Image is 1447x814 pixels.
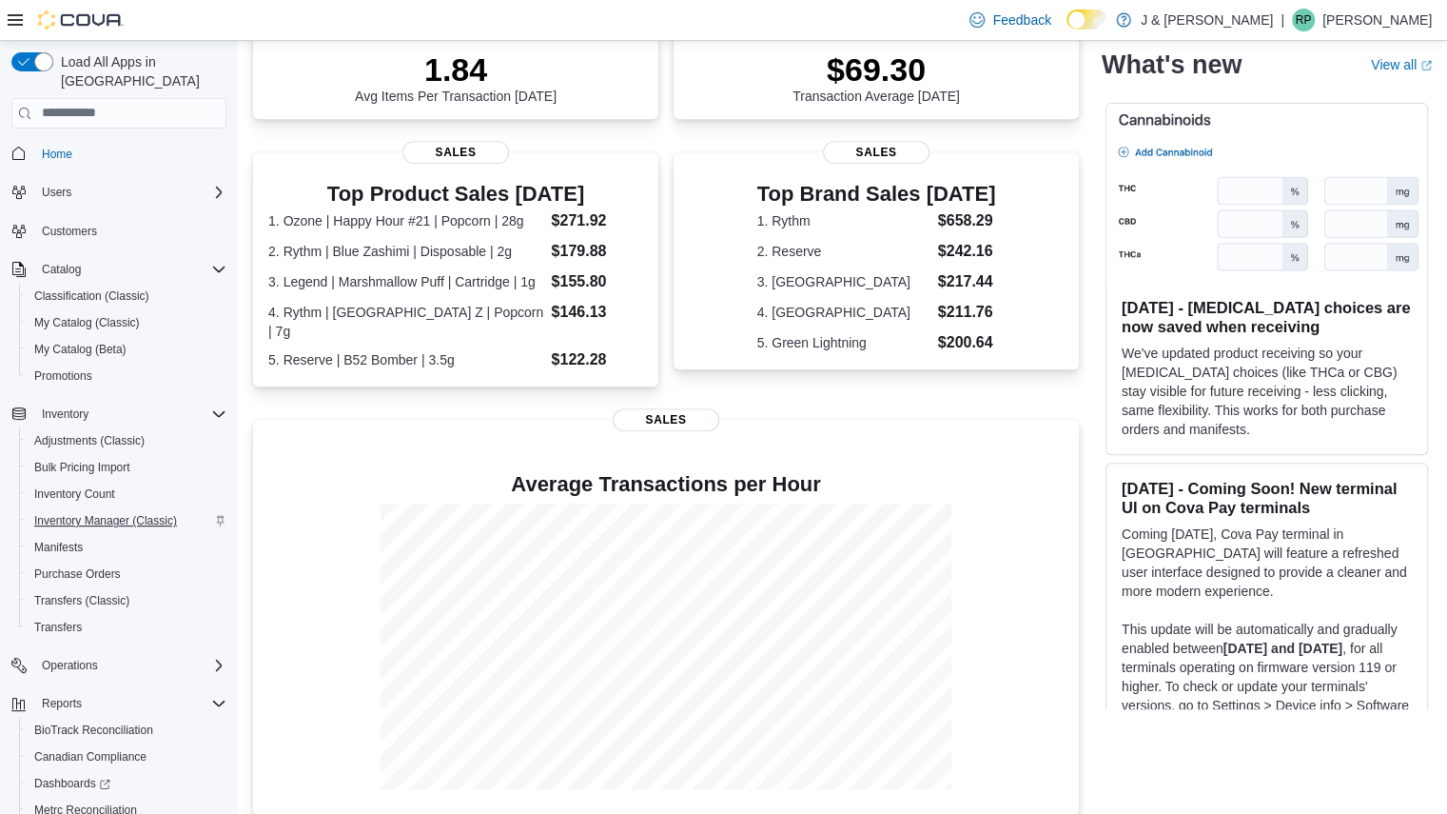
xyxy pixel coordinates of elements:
[34,258,88,281] button: Catalog
[268,183,643,206] h3: Top Product Sales [DATE]
[268,473,1064,496] h4: Average Transactions per Hour
[27,719,161,742] a: BioTrack Reconciliation
[27,509,185,532] a: Inventory Manager (Classic)
[1296,9,1312,31] span: RP
[402,141,509,164] span: Sales
[757,333,930,352] dt: 5. Green Lightning
[938,301,996,324] dd: $211.76
[34,749,147,764] span: Canadian Compliance
[34,258,226,281] span: Catalog
[757,242,930,261] dt: 2. Reserve
[27,589,137,612] a: Transfers (Classic)
[1371,57,1432,72] a: View allExternal link
[27,483,123,506] a: Inventory Count
[34,486,115,502] span: Inventory Count
[4,179,234,206] button: Users
[42,407,88,422] span: Inventory
[938,209,996,232] dd: $658.29
[992,10,1050,30] span: Feedback
[19,587,234,614] button: Transfers (Classic)
[34,368,92,384] span: Promotions
[27,536,226,559] span: Manifests
[757,303,930,322] dt: 4. [GEOGRAPHIC_DATA]
[27,365,226,387] span: Promotions
[823,141,929,164] span: Sales
[27,365,100,387] a: Promotions
[551,209,642,232] dd: $271.92
[34,654,226,677] span: Operations
[34,315,140,330] span: My Catalog (Classic)
[27,563,128,586] a: Purchase Orders
[938,270,996,293] dd: $217.44
[4,140,234,168] button: Home
[4,690,234,717] button: Reports
[19,744,234,770] button: Canadian Compliance
[19,614,234,641] button: Transfers
[27,509,226,532] span: Inventory Manager (Classic)
[27,719,226,742] span: BioTrack Reconciliation
[613,408,719,431] span: Sales
[1122,298,1412,336] h3: [DATE] - [MEDICAL_DATA] choices are now saved when receiving
[1102,50,1242,80] h2: What's new
[34,620,82,635] span: Transfers
[19,336,234,363] button: My Catalog (Beta)
[19,561,234,587] button: Purchase Orders
[27,311,226,334] span: My Catalog (Classic)
[4,652,234,679] button: Operations
[42,262,81,277] span: Catalog
[34,403,226,426] span: Inventory
[27,772,118,795] a: Dashboards
[34,654,106,677] button: Operations
[19,534,234,561] button: Manifests
[27,563,226,586] span: Purchase Orders
[757,272,930,291] dt: 3. [GEOGRAPHIC_DATA]
[1066,30,1067,30] span: Dark Mode
[19,481,234,507] button: Inventory Count
[42,185,71,200] span: Users
[1223,641,1342,656] strong: [DATE] and [DATE]
[27,311,147,334] a: My Catalog (Classic)
[38,10,124,30] img: Cova
[268,242,543,261] dt: 2. Rythm | Blue Zashimi | Disposable | 2g
[551,240,642,263] dd: $179.88
[34,143,80,166] a: Home
[27,745,226,768] span: Canadian Compliance
[42,147,72,162] span: Home
[34,142,226,166] span: Home
[19,363,234,389] button: Promotions
[34,181,226,204] span: Users
[34,460,130,475] span: Bulk Pricing Import
[34,540,83,555] span: Manifests
[962,1,1058,39] a: Feedback
[1122,620,1412,734] p: This update will be automatically and gradually enabled between , for all terminals operating on ...
[34,723,153,738] span: BioTrack Reconciliation
[938,240,996,263] dd: $242.16
[27,536,90,559] a: Manifests
[27,745,154,768] a: Canadian Compliance
[27,589,226,612] span: Transfers (Classic)
[34,513,177,528] span: Inventory Manager (Classic)
[1066,10,1106,30] input: Dark Mode
[42,224,97,239] span: Customers
[4,401,234,427] button: Inventory
[27,456,226,479] span: Bulk Pricing Import
[34,776,110,791] span: Dashboards
[4,256,234,283] button: Catalog
[27,285,157,308] a: Classification (Classic)
[792,50,960,104] div: Transaction Average [DATE]
[19,454,234,481] button: Bulk Pricing Import
[34,692,89,715] button: Reports
[19,507,234,534] button: Inventory Manager (Classic)
[268,211,543,230] dt: 1. Ozone | Happy Hour #21 | Popcorn | 28g
[27,285,226,308] span: Classification (Classic)
[551,301,642,324] dd: $146.13
[34,433,145,448] span: Adjustments (Classic)
[27,338,134,361] a: My Catalog (Beta)
[34,219,226,243] span: Customers
[4,217,234,245] button: Customers
[34,403,96,426] button: Inventory
[1141,9,1273,31] p: J & [PERSON_NAME]
[1281,9,1284,31] p: |
[268,350,543,369] dt: 5. Reserve | B52 Bomber | 3.5g
[1322,9,1432,31] p: [PERSON_NAME]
